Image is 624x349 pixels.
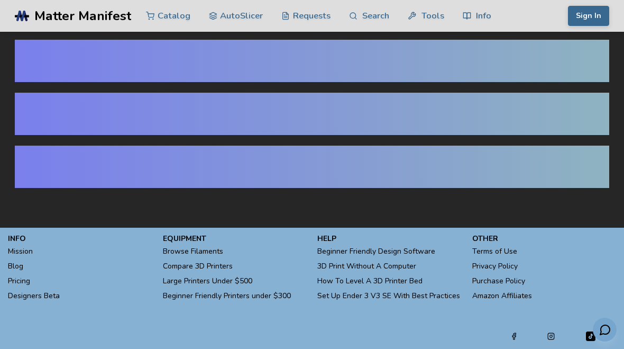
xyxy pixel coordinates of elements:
[472,233,617,244] p: other
[8,259,23,274] a: Blog
[472,274,525,289] a: Purchase Policy
[317,233,462,244] p: help
[163,289,291,303] a: Beginner Friendly Printers under $300
[34,8,131,23] span: Matter Manifest
[568,6,609,26] button: Sign In
[472,289,532,303] a: Amazon Affiliates
[317,274,423,289] a: How To Level A 3D Printer Bed
[547,330,555,343] a: Instagram
[584,330,597,343] a: Tiktok
[472,244,517,259] a: Terms of Use
[163,274,252,289] a: Large Printers Under $500
[317,244,435,259] a: Beginner Friendly Design Software
[8,289,60,303] a: Designers Beta
[8,233,152,244] p: info
[8,274,30,289] a: Pricing
[163,244,223,259] a: Browse Filaments
[510,330,518,343] a: Facebook
[8,244,33,259] a: Mission
[163,233,307,244] p: equipment
[593,318,617,342] button: Send feedback via email
[317,259,416,274] a: 3D Print Without A Computer
[472,259,518,274] a: Privacy Policy
[163,259,233,274] a: Compare 3D Printers
[317,289,460,303] a: Set Up Ender 3 V3 SE With Best Practices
